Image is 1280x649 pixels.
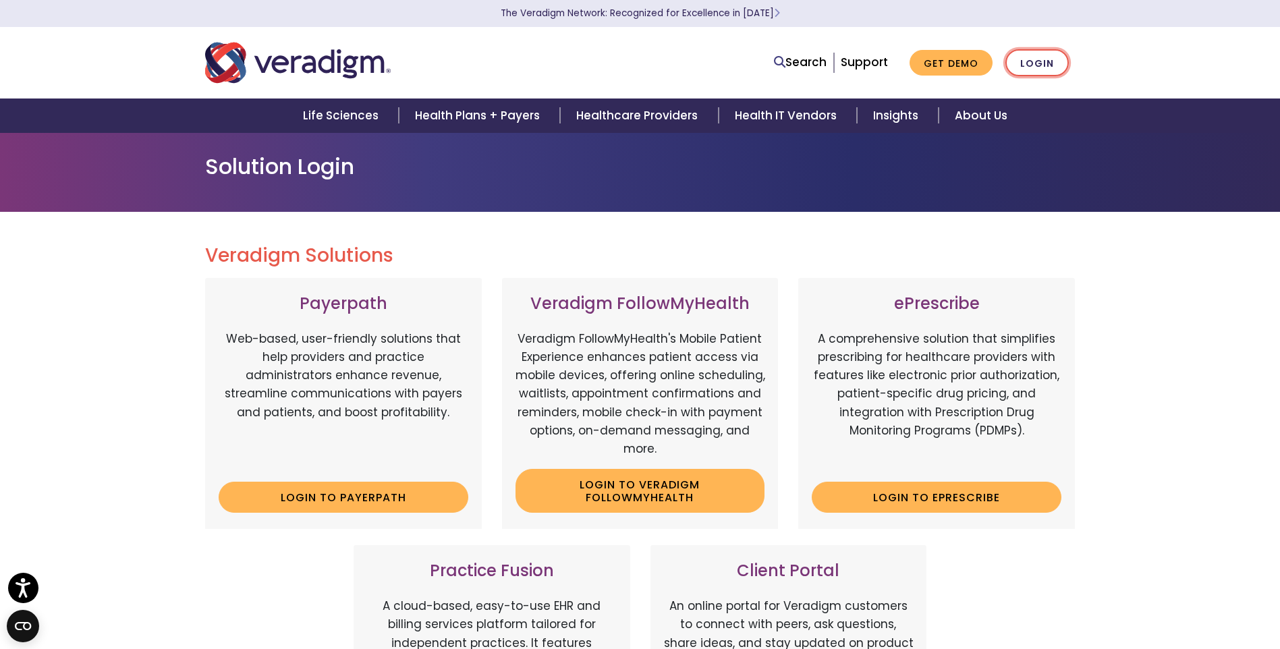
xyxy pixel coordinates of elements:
a: Login to Payerpath [219,482,468,513]
h3: Client Portal [664,561,914,581]
h3: Payerpath [219,294,468,314]
a: Support [841,54,888,70]
img: Veradigm logo [205,40,391,85]
a: Life Sciences [287,98,399,133]
h3: Practice Fusion [367,561,617,581]
a: About Us [939,98,1024,133]
a: Login to ePrescribe [812,482,1061,513]
iframe: Drift Chat Widget [1021,552,1264,633]
a: Healthcare Providers [560,98,718,133]
a: Get Demo [910,50,993,76]
button: Open CMP widget [7,610,39,642]
a: Health Plans + Payers [399,98,560,133]
h3: Veradigm FollowMyHealth [516,294,765,314]
h1: Solution Login [205,154,1076,179]
h2: Veradigm Solutions [205,244,1076,267]
p: Web-based, user-friendly solutions that help providers and practice administrators enhance revenu... [219,330,468,472]
a: Login [1005,49,1069,77]
h3: ePrescribe [812,294,1061,314]
a: Insights [857,98,939,133]
p: A comprehensive solution that simplifies prescribing for healthcare providers with features like ... [812,330,1061,472]
a: Login to Veradigm FollowMyHealth [516,469,765,513]
p: Veradigm FollowMyHealth's Mobile Patient Experience enhances patient access via mobile devices, o... [516,330,765,458]
a: The Veradigm Network: Recognized for Excellence in [DATE]Learn More [501,7,780,20]
span: Learn More [774,7,780,20]
a: Health IT Vendors [719,98,857,133]
a: Search [774,53,827,72]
